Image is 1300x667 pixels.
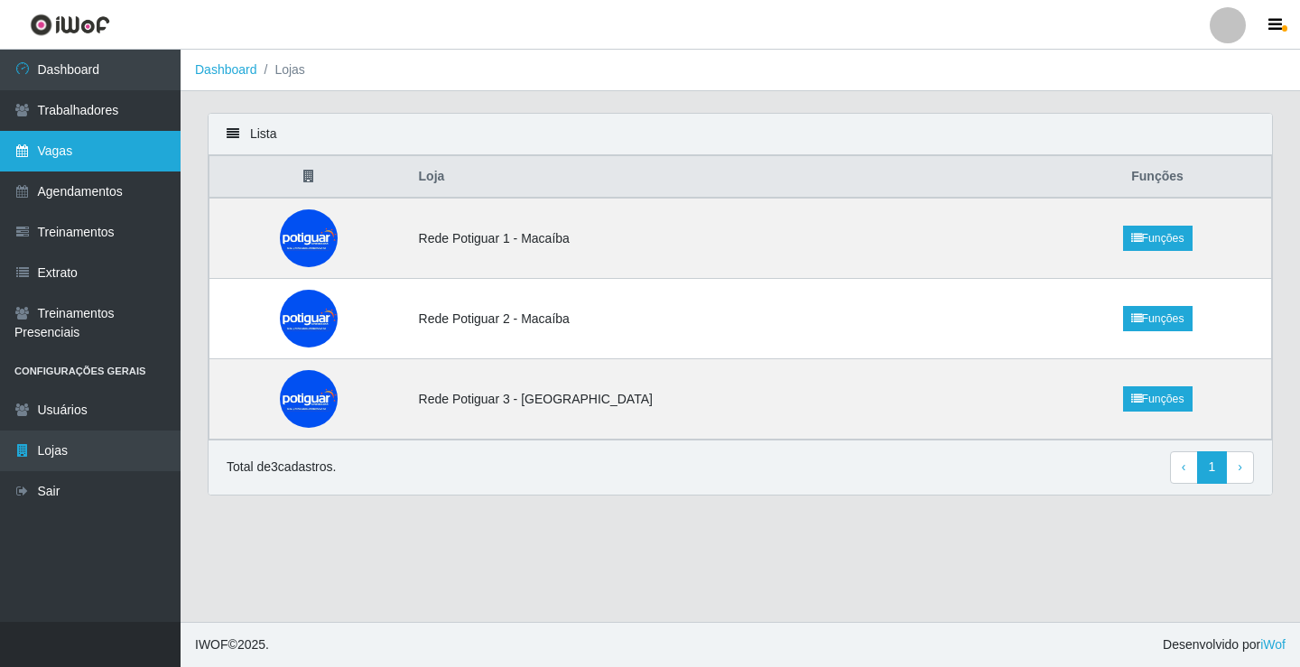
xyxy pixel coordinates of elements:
[408,156,1045,199] th: Loja
[195,635,269,654] span: © 2025 .
[280,370,338,428] img: Rede Potiguar 3 - Monte Castelo
[280,290,338,347] img: Rede Potiguar 2 - Macaíba
[1226,451,1254,484] a: Next
[209,114,1272,155] div: Lista
[1170,451,1198,484] a: Previous
[1197,451,1228,484] a: 1
[280,209,338,267] img: Rede Potiguar 1 - Macaíba
[1044,156,1271,199] th: Funções
[195,62,257,77] a: Dashboard
[408,359,1045,440] td: Rede Potiguar 3 - [GEOGRAPHIC_DATA]
[195,637,228,652] span: IWOF
[257,60,305,79] li: Lojas
[1238,459,1242,474] span: ›
[1123,386,1193,412] a: Funções
[1170,451,1254,484] nav: pagination
[1123,226,1193,251] a: Funções
[408,279,1045,359] td: Rede Potiguar 2 - Macaíba
[30,14,110,36] img: CoreUI Logo
[1123,306,1193,331] a: Funções
[181,50,1300,91] nav: breadcrumb
[1182,459,1186,474] span: ‹
[227,458,336,477] p: Total de 3 cadastros.
[1163,635,1286,654] span: Desenvolvido por
[1260,637,1286,652] a: iWof
[408,198,1045,279] td: Rede Potiguar 1 - Macaíba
